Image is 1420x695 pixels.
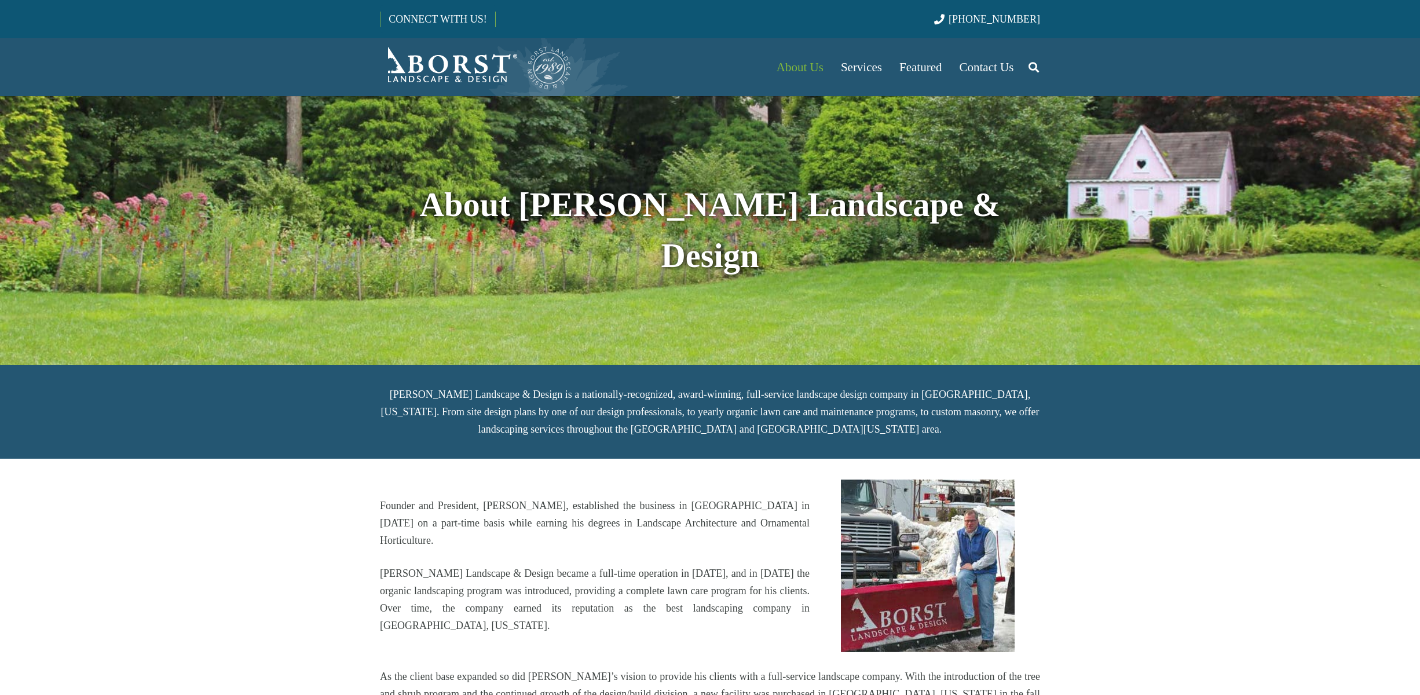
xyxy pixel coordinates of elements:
[768,38,832,96] a: About Us
[899,60,942,74] span: Featured
[934,13,1040,25] a: [PHONE_NUMBER]
[891,38,950,96] a: Featured
[420,186,1001,275] strong: About [PERSON_NAME] Landscape & Design
[841,60,882,74] span: Services
[949,13,1040,25] span: [PHONE_NUMBER]
[380,5,495,33] a: CONNECT WITH US!
[960,60,1014,74] span: Contact Us
[380,497,810,549] p: Founder and President, [PERSON_NAME], established the business in [GEOGRAPHIC_DATA] in [DATE] on ...
[832,38,891,96] a: Services
[1022,53,1045,82] a: Search
[380,386,1040,438] p: [PERSON_NAME] Landscape & Design is a nationally-recognized, award-winning, full-service landscap...
[951,38,1023,96] a: Contact Us
[380,44,572,90] a: Borst-Logo
[777,60,824,74] span: About Us
[380,565,810,634] p: [PERSON_NAME] Landscape & Design became a full-time operation in [DATE], and in [DATE] the organi...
